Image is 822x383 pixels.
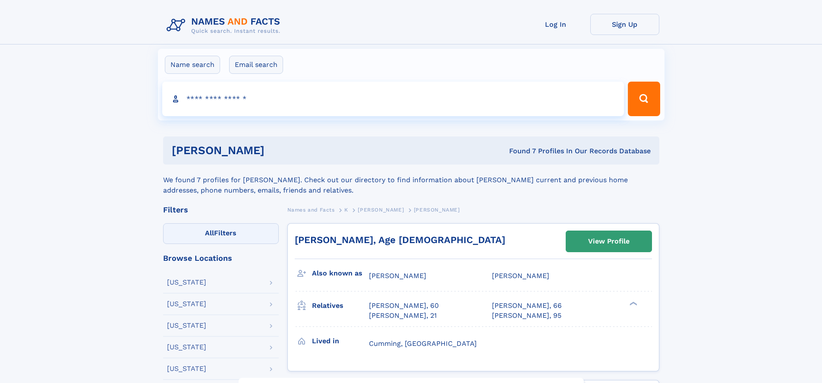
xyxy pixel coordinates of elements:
[369,301,439,310] a: [PERSON_NAME], 60
[165,56,220,74] label: Name search
[167,344,206,351] div: [US_STATE]
[358,207,404,213] span: [PERSON_NAME]
[162,82,624,116] input: search input
[628,82,660,116] button: Search Button
[167,279,206,286] div: [US_STATE]
[163,14,287,37] img: Logo Names and Facts
[295,234,505,245] a: [PERSON_NAME], Age [DEMOGRAPHIC_DATA]
[566,231,652,252] a: View Profile
[358,204,404,215] a: [PERSON_NAME]
[369,339,477,348] span: Cumming, [GEOGRAPHIC_DATA]
[492,311,561,320] a: [PERSON_NAME], 95
[369,311,437,320] a: [PERSON_NAME], 21
[312,334,369,348] h3: Lived in
[163,223,279,244] label: Filters
[205,229,214,237] span: All
[627,301,638,307] div: ❯
[167,301,206,307] div: [US_STATE]
[163,165,659,196] div: We found 7 profiles for [PERSON_NAME]. Check out our directory to find information about [PERSON_...
[172,145,387,156] h1: [PERSON_NAME]
[312,266,369,281] h3: Also known as
[369,272,426,280] span: [PERSON_NAME]
[229,56,283,74] label: Email search
[167,365,206,372] div: [US_STATE]
[344,204,348,215] a: K
[163,206,279,214] div: Filters
[167,322,206,329] div: [US_STATE]
[588,231,630,251] div: View Profile
[344,207,348,213] span: K
[414,207,460,213] span: [PERSON_NAME]
[287,204,335,215] a: Names and Facts
[312,298,369,313] h3: Relatives
[492,272,549,280] span: [PERSON_NAME]
[492,301,562,310] a: [PERSON_NAME], 66
[521,14,590,35] a: Log In
[590,14,659,35] a: Sign Up
[163,254,279,262] div: Browse Locations
[387,146,651,156] div: Found 7 Profiles In Our Records Database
